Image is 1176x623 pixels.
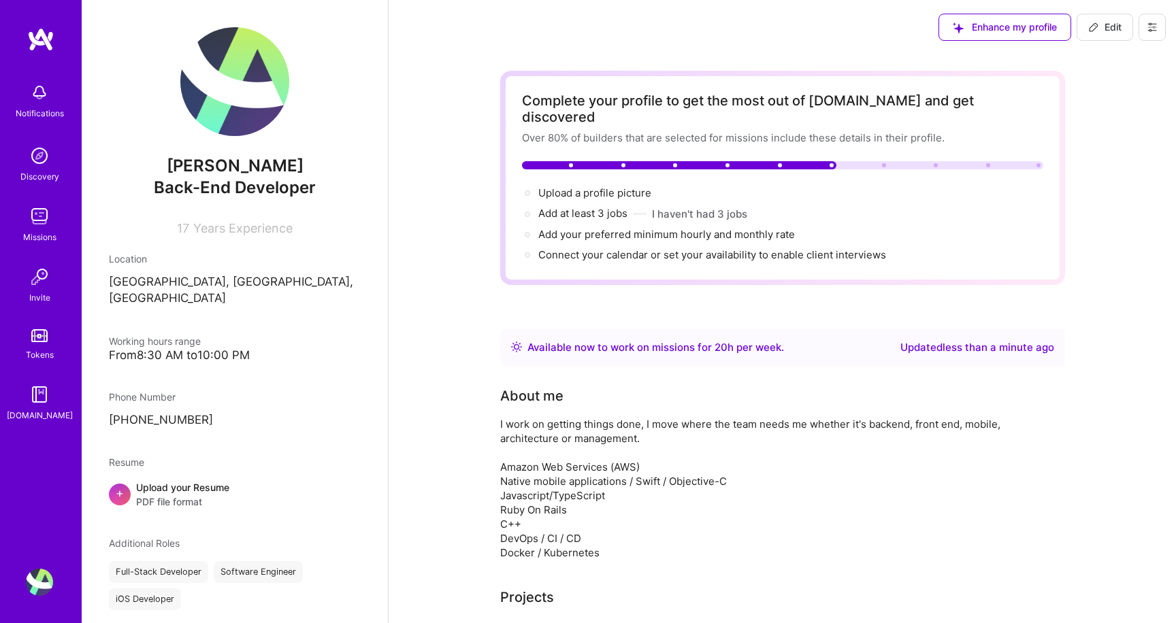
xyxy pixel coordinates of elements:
span: Enhance my profile [953,20,1057,34]
img: teamwork [26,203,53,230]
span: PDF file format [136,494,229,509]
span: [PERSON_NAME] [109,156,361,176]
img: User Avatar [26,569,53,596]
div: Complete your profile to get the most out of [DOMAIN_NAME] and get discovered [522,92,1043,125]
img: User Avatar [180,27,289,136]
div: I work on getting things done, I move where the team needs me whether it's backend, front end, mo... [500,417,1045,560]
div: Upload your Resume [136,480,229,509]
img: Availability [511,341,522,352]
img: logo [27,27,54,52]
span: Working hours range [109,335,201,347]
div: Projects [500,587,554,607]
span: Add your preferred minimum hourly and monthly rate [538,228,795,241]
div: Updated less than a minute ago [900,339,1054,356]
div: Tokens [26,348,54,362]
img: bell [26,79,53,106]
div: [DOMAIN_NAME] [7,408,73,422]
a: User Avatar [22,569,56,596]
div: Over 80% of builders that are selected for missions include these details in their profile. [522,131,1043,145]
button: Edit [1077,14,1133,41]
span: Upload a profile picture [538,186,651,199]
span: + [116,486,124,500]
div: Location [109,252,361,266]
img: discovery [26,142,53,169]
span: Resume [109,456,144,468]
div: Missions [23,230,56,244]
span: Phone Number [109,391,176,403]
img: tokens [31,329,48,342]
p: [GEOGRAPHIC_DATA], [GEOGRAPHIC_DATA], [GEOGRAPHIC_DATA] [109,274,361,307]
div: Discovery [20,169,59,184]
span: Years Experience [193,221,293,235]
div: Available now to work on missions for h per week . [527,339,784,356]
span: Add at least 3 jobs [538,207,627,220]
div: Notifications [16,106,64,120]
div: About me [500,386,563,406]
div: iOS Developer [109,588,181,610]
div: Full-Stack Developer [109,561,208,583]
i: icon SuggestedTeams [953,22,964,33]
span: Additional Roles [109,537,180,549]
img: guide book [26,381,53,408]
button: Enhance my profile [938,14,1071,41]
div: Invite [29,290,50,305]
div: +Upload your ResumePDF file format [109,480,361,509]
div: Software Engineer [214,561,303,583]
span: Connect your calendar or set your availability to enable client interviews [538,248,886,261]
span: Edit [1088,20,1122,34]
img: Invite [26,263,53,290]
span: 17 [177,221,189,235]
button: I haven't had 3 jobs [652,207,747,221]
div: From 8:30 AM to 10:00 PM [109,348,361,363]
span: 20 [715,341,728,354]
p: [PHONE_NUMBER] [109,412,361,428]
span: Back-End Developer [154,178,316,197]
